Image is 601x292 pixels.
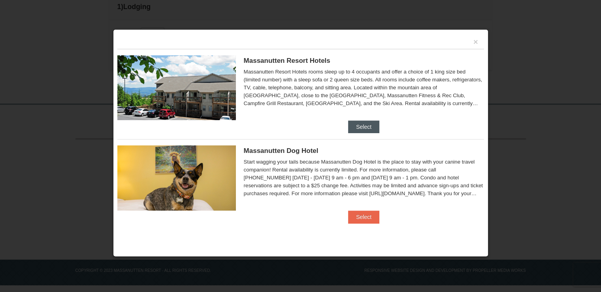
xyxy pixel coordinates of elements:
span: Massanutten Resort Hotels [244,57,330,64]
button: Select [348,121,379,133]
span: Massanutten Dog Hotel [244,147,318,154]
button: Select [348,211,379,223]
div: Massanutten Resort Hotels rooms sleep up to 4 occupants and offer a choice of 1 king size bed (li... [244,68,484,107]
img: 27428181-5-81c892a3.jpg [117,145,236,210]
img: 19219026-1-e3b4ac8e.jpg [117,55,236,120]
button: × [473,38,478,46]
div: Start wagging your tails because Massanutten Dog Hotel is the place to stay with your canine trav... [244,158,484,198]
